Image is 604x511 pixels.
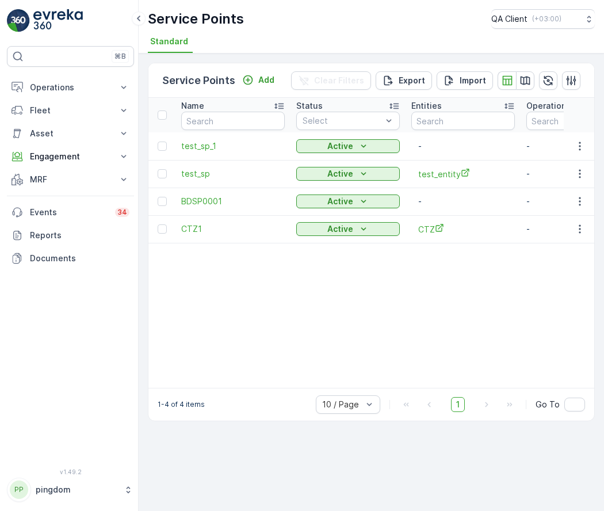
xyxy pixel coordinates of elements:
button: Asset [7,122,134,145]
p: Entities [411,100,442,112]
button: Active [296,167,400,181]
p: Asset [30,128,111,139]
p: MRF [30,174,111,185]
img: logo [7,9,30,32]
p: Events [30,207,108,218]
span: 1 [451,397,465,412]
a: Documents [7,247,134,270]
button: Export [376,71,432,90]
p: ( +03:00 ) [532,14,561,24]
p: Export [399,75,425,86]
span: v 1.49.2 [7,468,134,475]
p: Clear Filters [314,75,364,86]
p: Select [303,115,382,127]
a: CTZ [418,223,508,235]
p: Import [460,75,486,86]
p: - [418,140,508,152]
input: Search [181,112,285,130]
p: Engagement [30,151,111,162]
p: Operations [30,82,111,93]
div: Toggle Row Selected [158,197,167,206]
p: QA Client [491,13,527,25]
p: 34 [117,208,127,217]
p: Status [296,100,323,112]
p: Active [327,140,353,152]
a: test_sp_1 [181,140,285,152]
p: Active [327,168,353,180]
p: Active [327,223,353,235]
p: Name [181,100,204,112]
p: Add [258,74,274,86]
input: Search [411,112,515,130]
button: Active [296,222,400,236]
p: Documents [30,253,129,264]
img: logo_light-DOdMpM7g.png [33,9,83,32]
button: Active [296,139,400,153]
span: Go To [536,399,560,410]
button: Operations [7,76,134,99]
button: Fleet [7,99,134,122]
p: Service Points [148,10,244,28]
button: MRF [7,168,134,191]
p: - [418,196,508,207]
div: PP [10,481,28,499]
button: QA Client(+03:00) [491,9,595,29]
a: test_sp [181,168,285,180]
a: BDSP0001 [181,196,285,207]
div: Toggle Row Selected [158,169,167,178]
button: PPpingdom [7,478,134,502]
p: ⌘B [114,52,126,61]
button: Import [437,71,493,90]
button: Active [296,195,400,208]
a: test_entity [418,168,508,180]
div: Toggle Row Selected [158,142,167,151]
p: Fleet [30,105,111,116]
p: Reports [30,230,129,241]
span: Standard [150,36,188,47]
button: Engagement [7,145,134,168]
p: Service Points [162,73,235,89]
p: 1-4 of 4 items [158,400,205,409]
button: Add [238,73,279,87]
p: pingdom [36,484,118,495]
a: CTZ1 [181,223,285,235]
a: Reports [7,224,134,247]
p: Active [327,196,353,207]
div: Toggle Row Selected [158,224,167,234]
a: Events34 [7,201,134,224]
button: Clear Filters [291,71,371,90]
